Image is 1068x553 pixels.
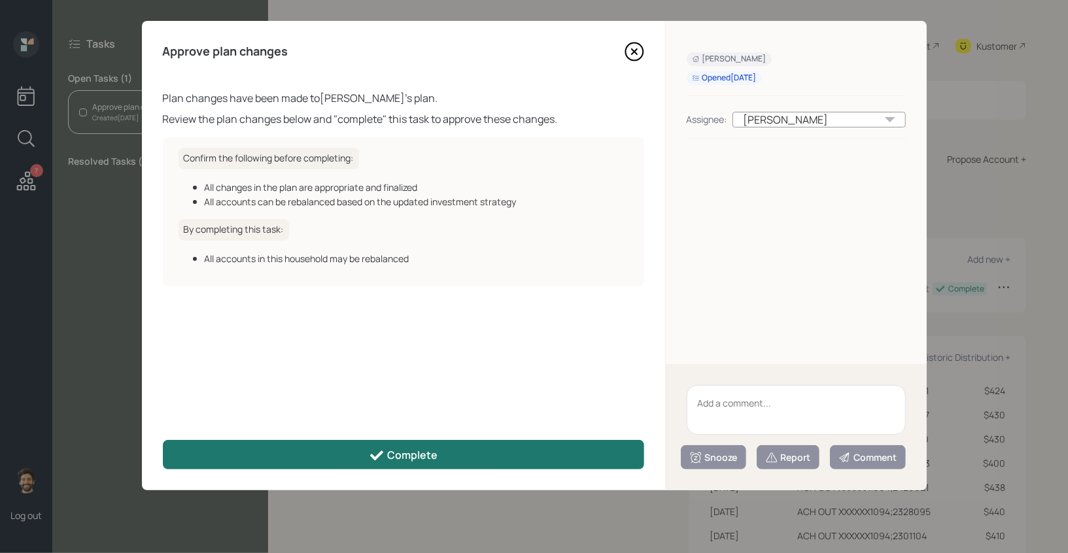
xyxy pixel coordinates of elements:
div: All changes in the plan are appropriate and finalized [205,180,629,194]
div: Review the plan changes below and "complete" this task to approve these changes. [163,111,644,127]
button: Complete [163,440,644,469]
div: [PERSON_NAME] [692,54,767,65]
div: Complete [369,448,438,463]
div: Opened [DATE] [692,73,757,84]
button: Report [757,445,819,469]
div: All accounts in this household may be rebalanced [205,252,629,265]
h6: By completing this task: [179,219,289,241]
div: Comment [838,451,897,464]
div: Report [765,451,811,464]
h6: Confirm the following before completing: [179,148,359,169]
button: Snooze [681,445,746,469]
button: Comment [830,445,906,469]
div: All accounts can be rebalanced based on the updated investment strategy [205,195,629,209]
div: Plan changes have been made to [PERSON_NAME] 's plan. [163,90,644,106]
div: Assignee: [687,112,727,126]
div: [PERSON_NAME] [732,112,906,127]
div: Snooze [689,451,738,464]
h4: Approve plan changes [163,44,288,59]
